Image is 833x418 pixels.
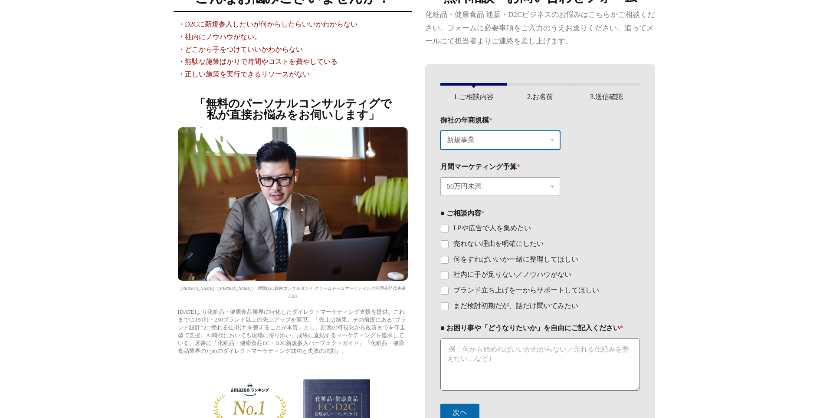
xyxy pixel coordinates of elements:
label: ブランド立ち上げを一からサポートしてほしい [448,286,599,295]
label: 売れない理由を明確にしたい [448,239,544,249]
div: ・D2Cに新規参入したいが何からしたらいいかわからない ・社内にノウハウがない。 ・どこから手をつけていいかわからない ・無駄な施策ばかりで時間やコストを費やしている ・正しい施策を実行できるリ... [178,18,408,81]
label: 御社の年商規模 [440,116,492,124]
p: [DATE]より化粧品・健康食品業界に特化したダイレクトマーケティング支援を提供。これまでに150社・250ブランド以上の売上アップを実現。「売上は結果。その前提にある“ブランド設計”と“売れる... [178,308,408,355]
label: 月間マーケティング予算 [440,163,520,171]
span: 2 [507,83,573,86]
label: ■ お困り事や「どうなりたいか」を自由にご記入ください [440,324,623,332]
img: 化粧品・健康食品 通販・D2C業界に特化したコンサルティングとダイレクトマーケティング支援 [178,127,408,281]
label: まだ検討初期だが、話だけ聞いてみたい [448,302,578,311]
span: 1.ご相談内容 [447,93,500,101]
p: 化粧品・健康食品 通販・D2Cビジネスのお悩みはこちらかご相談ください。フォームに必要事項をご入力のうえお送りください。追ってメールにて担当者よりご連絡を差し上げます。 [425,8,655,48]
span: 1 [440,83,507,86]
label: 何をすればいいか一緒に整理してほしい [448,255,578,264]
h5: 「無料のパーソナルコンサルティグで 私が直接お悩みをお伺いします」 [178,98,408,121]
legend: ■ ご相談内容 [440,209,485,217]
label: LPや広告で人を集めたい [448,224,531,233]
span: 3.送信確認 [584,93,630,101]
span: 2.お名前 [521,93,560,101]
label: 社内に手が足りない／ノウハウがない [448,270,571,279]
span: 3 [574,83,640,86]
figcaption: [PERSON_NAME]（[PERSON_NAME]） 通販D2C戦略コンサルタント クリームチームマーケティング合同会社代表兼CEO [178,285,408,300]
